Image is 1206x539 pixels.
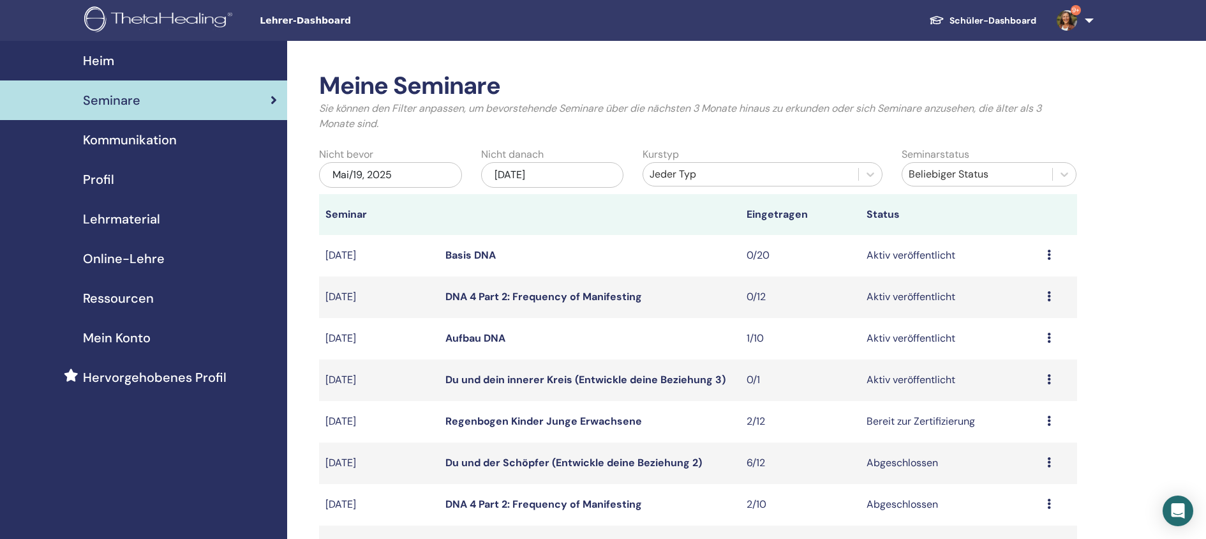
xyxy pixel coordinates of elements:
th: Seminar [319,194,439,235]
td: Bereit zur Zertifizierung [860,401,1041,443]
td: [DATE] [319,235,439,277]
label: Kurstyp [643,147,679,162]
img: logo.png [84,6,237,35]
span: Lehrmaterial [83,209,160,229]
span: Lehrer-Dashboard [260,14,451,27]
td: 2/10 [740,484,860,526]
a: Aufbau DNA [445,331,505,345]
td: [DATE] [319,360,439,401]
td: 1/10 [740,318,860,360]
td: Abgeschlossen [860,443,1041,484]
td: Aktiv veröffentlicht [860,318,1041,360]
a: Basis DNA [445,248,496,262]
td: [DATE] [319,484,439,526]
td: 0/12 [740,277,860,318]
div: Mai/19, 2025 [319,162,462,188]
td: 6/12 [740,443,860,484]
span: Online-Lehre [83,249,165,268]
label: Nicht danach [481,147,544,162]
h2: Meine Seminare [319,72,1077,101]
div: Jeder Typ [650,167,852,182]
td: Abgeschlossen [860,484,1041,526]
div: Beliebiger Status [909,167,1046,182]
label: Nicht bevor [319,147,373,162]
td: 2/12 [740,401,860,443]
a: Du und dein innerer Kreis (Entwickle deine Beziehung 3) [445,373,726,386]
span: Ressourcen [83,289,154,308]
span: Hervorgehobenes Profil [83,368,227,387]
img: default.jpg [1057,10,1077,31]
span: Seminare [83,91,140,110]
td: [DATE] [319,277,439,318]
span: Mein Konto [83,328,151,347]
a: DNA 4 Part 2: Frequency of Manifesting [445,497,642,511]
img: graduation-cap-white.svg [929,15,944,26]
td: [DATE] [319,443,439,484]
td: Aktiv veröffentlicht [860,235,1041,277]
span: 9+ [1071,5,1081,15]
td: [DATE] [319,401,439,443]
span: Profil [83,170,114,189]
span: Heim [83,51,114,70]
td: Aktiv veröffentlicht [860,360,1041,401]
a: Du und der Schöpfer (Entwickle deine Beziehung 2) [445,456,702,469]
a: Schüler-Dashboard [919,9,1046,33]
td: Aktiv veröffentlicht [860,277,1041,318]
th: Eingetragen [740,194,860,235]
span: Kommunikation [83,130,177,149]
p: Sie können den Filter anpassen, um bevorstehende Seminare über die nächsten 3 Monate hinaus zu er... [319,101,1077,132]
td: 0/1 [740,360,860,401]
div: [DATE] [481,162,624,188]
th: Status [860,194,1041,235]
a: DNA 4 Part 2: Frequency of Manifesting [445,290,642,303]
label: Seminarstatus [902,147,969,162]
div: Open Intercom Messenger [1163,496,1193,526]
td: [DATE] [319,318,439,360]
a: Regenbogen Kinder Junge Erwachsene [445,414,642,428]
td: 0/20 [740,235,860,277]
